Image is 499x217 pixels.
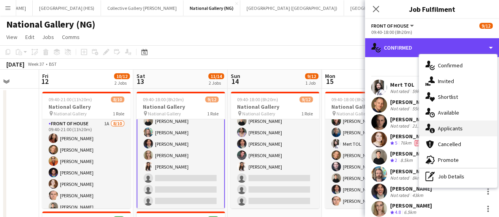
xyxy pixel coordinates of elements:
span: Promote [438,156,459,163]
span: Front of House [371,23,409,29]
h3: National Gallery [325,103,413,110]
div: Confirmed [365,38,499,57]
span: 13 [135,77,145,86]
span: 8/10 [111,96,124,102]
span: National Gallery [242,111,275,117]
span: 2 [395,157,397,163]
span: 5 [395,140,397,146]
div: 8.5km [399,157,414,164]
div: Crew has different fees then in role [413,140,426,147]
div: [PERSON_NAME] [390,150,432,157]
span: 1 Role [301,111,313,117]
div: 2 Jobs [114,80,129,86]
span: Edit [25,33,34,41]
span: 1 Role [207,111,219,117]
div: Not rated [390,175,411,181]
a: Edit [22,32,37,42]
h3: Job Fulfilment [365,4,499,14]
div: 21.3km [411,123,428,129]
app-job-card: 09:40-18:00 (8h20m)9/12National Gallery National Gallery1 Role[PERSON_NAME][PERSON_NAME][PERSON_N... [136,92,225,208]
div: 8km [411,175,422,181]
span: Invited [438,78,454,85]
h3: National Gallery [136,103,225,110]
span: 9/12 [305,73,318,79]
span: Comms [62,33,80,41]
div: [DATE] [6,60,24,68]
button: [GEOGRAPHIC_DATA] ([GEOGRAPHIC_DATA]) [240,0,344,16]
div: 43km [411,192,425,198]
div: [PERSON_NAME] [390,202,432,209]
span: 11/14 [208,73,224,79]
a: Jobs [39,32,57,42]
a: Comms [59,32,83,42]
app-job-card: 09:40-18:00 (8h20m)9/12National Gallery National Gallery1 Role[PERSON_NAME][PERSON_NAME][PERSON_N... [231,92,319,208]
span: Sun [231,72,240,80]
div: 59km [411,88,425,94]
span: 14 [230,77,240,86]
button: Collective Gallery [PERSON_NAME] [101,0,183,16]
span: Sat [136,72,145,80]
span: 9/12 [205,96,219,102]
span: Confirmed [438,62,463,69]
span: 4.8 [395,209,401,215]
button: [GEOGRAPHIC_DATA] (HES) [33,0,101,16]
span: Fri [42,72,49,80]
span: 9/12 [479,23,493,29]
div: Not rated [390,106,411,111]
span: 09:40-18:00 (8h20m) [237,96,278,102]
span: Mon [325,72,335,80]
span: 1 Role [113,111,124,117]
span: 09:40-21:00 (11h20m) [49,96,92,102]
app-job-card: 09:40-21:00 (11h20m)8/10National Gallery National Gallery1 RoleFront of House1A8/1009:40-21:00 (1... [42,92,131,208]
h1: National Gallery (NG) [6,19,95,30]
div: Job Details [419,169,497,184]
span: Week 37 [26,61,46,67]
div: 556.3km [411,106,431,111]
span: Available [438,109,459,116]
div: [PERSON_NAME] [390,133,432,140]
div: BST [49,61,57,67]
div: Not rated [390,192,411,198]
h3: National Gallery [42,103,131,110]
span: 15 [324,77,335,86]
app-card-role: [PERSON_NAME][PERSON_NAME][PERSON_NAME][PERSON_NAME][PERSON_NAME][PERSON_NAME][PERSON_NAME] [136,56,225,210]
button: Front of House [371,23,415,29]
div: 1 Job [305,80,318,86]
div: 2 Jobs [209,80,224,86]
div: [PERSON_NAME] [390,168,432,175]
span: Applicants [438,125,463,132]
app-job-card: 09:40-18:00 (8h20m)9/9National Gallery National Gallery1 RoleFront of House9/909:40-18:00 (8h20m)... [325,92,413,208]
div: 6.5km [402,209,418,216]
span: Jobs [42,33,54,41]
span: 09:40-18:00 (8h20m) [143,96,184,102]
span: 10/12 [114,73,130,79]
button: National Gallery (NG) [183,0,240,16]
div: Not rated [390,123,411,129]
h3: National Gallery [231,103,319,110]
div: 09:40-18:00 (8h20m) [371,29,493,35]
app-card-role: [PERSON_NAME][PERSON_NAME][PERSON_NAME][PERSON_NAME][PERSON_NAME][PERSON_NAME][PERSON_NAME] [231,56,319,209]
div: Mert TOL [390,81,425,88]
div: [PERSON_NAME] [390,98,432,106]
app-card-role: Front of House9/909:40-18:00 (8h20m)[PERSON_NAME][PERSON_NAME][PERSON_NAME]Mert TOL[PERSON_NAME][... [325,91,413,209]
span: 09:40-18:00 (8h20m) [331,96,372,102]
span: Shortlist [438,93,458,100]
div: [PERSON_NAME] [390,116,432,123]
span: 12 [41,77,49,86]
span: National Gallery [148,111,181,117]
div: 76km [399,140,413,147]
a: View [3,32,21,42]
span: 9/12 [299,96,313,102]
div: Not rated [390,88,411,94]
span: National Gallery [54,111,87,117]
span: Fee [415,140,425,146]
div: [PERSON_NAME] [390,185,432,192]
button: [GEOGRAPHIC_DATA] [344,0,400,16]
span: View [6,33,17,41]
span: Cancelled [438,141,461,148]
span: National Gallery [336,111,370,117]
